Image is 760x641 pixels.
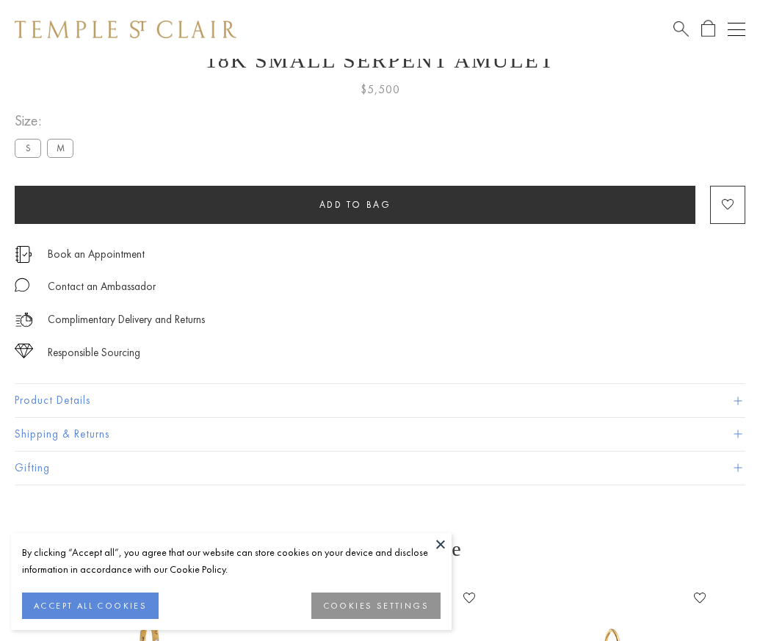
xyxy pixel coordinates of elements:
[15,139,41,157] label: S
[15,344,33,358] img: icon_sourcing.svg
[15,21,236,38] img: Temple St. Clair
[48,278,156,296] div: Contact an Ambassador
[15,246,32,263] img: icon_appointment.svg
[311,593,441,619] button: COOKIES SETTINGS
[361,80,400,99] span: $5,500
[15,109,79,133] span: Size:
[319,198,391,211] span: Add to bag
[728,21,745,38] button: Open navigation
[48,246,145,262] a: Book an Appointment
[15,384,745,417] button: Product Details
[48,344,140,362] div: Responsible Sourcing
[22,593,159,619] button: ACCEPT ALL COOKIES
[673,20,689,38] a: Search
[15,311,33,329] img: icon_delivery.svg
[701,20,715,38] a: Open Shopping Bag
[15,418,745,451] button: Shipping & Returns
[22,544,441,578] div: By clicking “Accept all”, you agree that our website can store cookies on your device and disclos...
[48,311,205,329] p: Complimentary Delivery and Returns
[47,139,73,157] label: M
[15,48,745,73] h1: 18K Small Serpent Amulet
[15,278,29,292] img: MessageIcon-01_2.svg
[15,452,745,485] button: Gifting
[15,186,695,224] button: Add to bag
